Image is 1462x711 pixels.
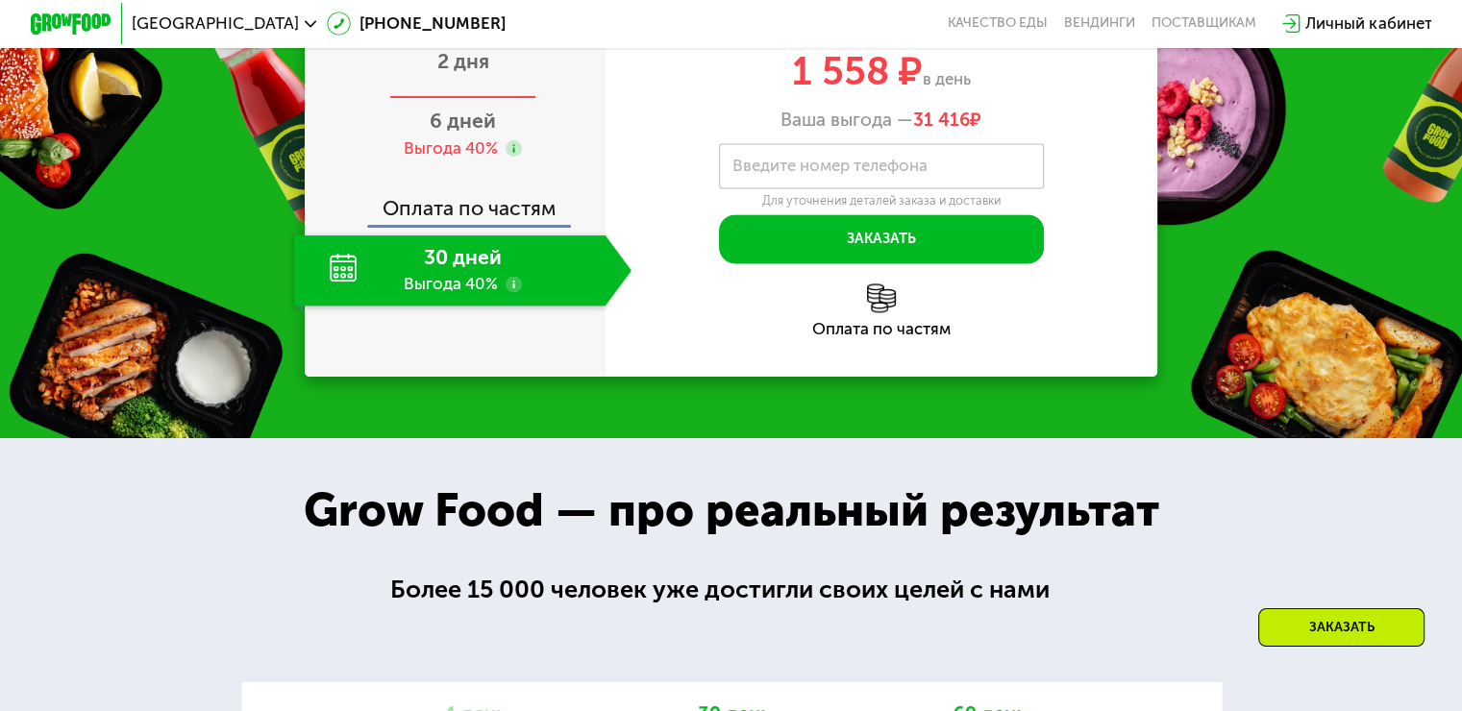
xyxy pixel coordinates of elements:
span: 6 дней [430,109,496,133]
a: [PHONE_NUMBER] [327,12,506,36]
span: ₽ [913,109,981,131]
span: 31 416 [913,109,970,131]
div: Заказать [1258,608,1425,647]
a: Качество еды [948,15,1048,32]
div: Выгода 40% [404,137,498,159]
div: Для уточнения деталей заказа и доставки [719,193,1044,208]
div: Личный кабинет [1305,12,1431,36]
span: [GEOGRAPHIC_DATA] [132,15,299,32]
div: Оплата по частям [307,178,606,225]
div: Grow Food — про реальный результат [270,476,1192,545]
img: l6xcnZfty9opOoJh.png [867,283,896,312]
div: Оплата по частям [606,321,1158,337]
div: поставщикам [1152,15,1256,32]
span: 1 558 ₽ [792,48,923,94]
button: Заказать [719,214,1044,263]
label: Введите номер телефона [732,160,928,172]
span: 2 дня [437,49,489,73]
div: Ваша выгода — [606,109,1158,131]
a: Вендинги [1064,15,1135,32]
div: Более 15 000 человек уже достигли своих целей с нами [390,571,1073,608]
span: в день [923,69,971,88]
